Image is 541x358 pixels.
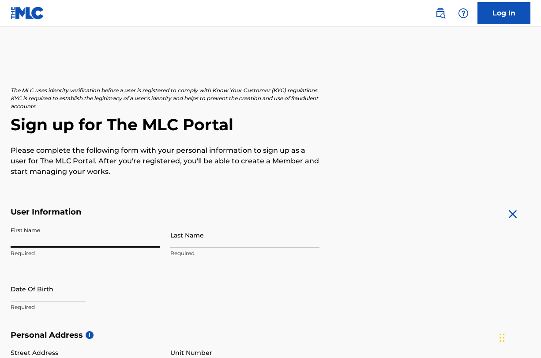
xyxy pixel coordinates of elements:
h2: Sign up for The MLC Portal [11,115,530,135]
iframe: Chat Widget [497,316,541,358]
img: search [435,8,446,19]
div: Help [455,4,472,22]
img: MLC Logo [11,7,45,19]
img: close [506,207,520,221]
img: help [458,8,469,19]
p: Required [11,303,160,311]
h5: Personal Address [11,330,530,340]
p: Please complete the following form with your personal information to sign up as a user for The ML... [11,145,319,177]
p: The MLC uses identity verification before a user is registered to comply with Know Your Customer ... [11,87,319,110]
h5: User Information [11,207,319,217]
a: Public Search [432,4,449,22]
span: i [86,331,94,339]
p: Required [170,249,319,257]
p: Required [11,249,160,257]
div: Drag [500,324,505,351]
a: Log In [477,2,530,24]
